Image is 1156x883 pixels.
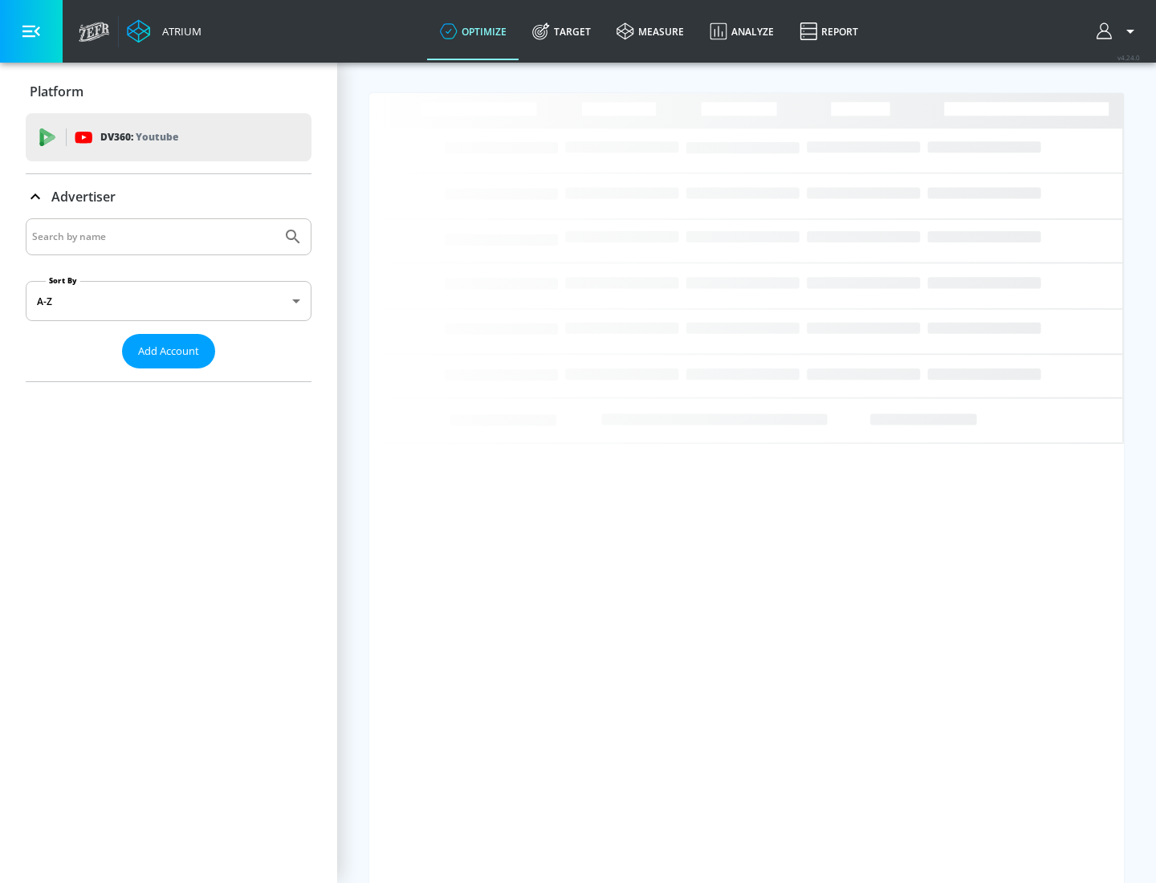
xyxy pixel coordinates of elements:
span: v 4.24.0 [1117,53,1140,62]
span: Add Account [138,342,199,360]
nav: list of Advertiser [26,368,311,381]
div: Platform [26,69,311,114]
p: Advertiser [51,188,116,205]
div: Atrium [156,24,201,39]
a: optimize [427,2,519,60]
a: Atrium [127,19,201,43]
div: Advertiser [26,174,311,219]
div: A-Z [26,281,311,321]
label: Sort By [46,275,80,286]
p: Platform [30,83,83,100]
div: Advertiser [26,218,311,381]
a: measure [604,2,697,60]
div: DV360: Youtube [26,113,311,161]
a: Report [787,2,871,60]
a: Analyze [697,2,787,60]
p: DV360: [100,128,178,146]
a: Target [519,2,604,60]
input: Search by name [32,226,275,247]
button: Add Account [122,334,215,368]
p: Youtube [136,128,178,145]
